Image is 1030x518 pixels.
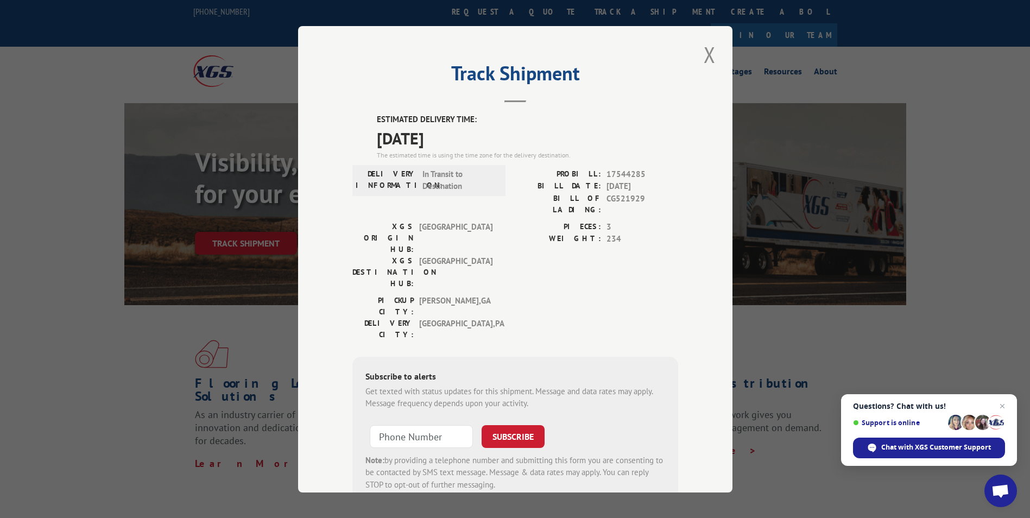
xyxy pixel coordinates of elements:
div: The estimated time is using the time zone for the delivery destination. [377,150,678,160]
button: SUBSCRIBE [482,425,545,447]
strong: Note: [365,454,384,465]
span: Chat with XGS Customer Support [853,438,1005,458]
span: In Transit to Destination [422,168,496,192]
label: DELIVERY CITY: [352,317,414,340]
span: [GEOGRAPHIC_DATA] , PA [419,317,492,340]
div: Get texted with status updates for this shipment. Message and data rates may apply. Message frequ... [365,385,665,409]
label: DELIVERY INFORMATION: [356,168,417,192]
label: BILL DATE: [515,180,601,193]
span: Support is online [853,419,944,427]
span: [GEOGRAPHIC_DATA] [419,220,492,255]
span: 17544285 [606,168,678,180]
span: [PERSON_NAME] , GA [419,294,492,317]
div: by providing a telephone number and submitting this form you are consenting to be contacted by SM... [365,454,665,491]
label: PICKUP CITY: [352,294,414,317]
label: WEIGHT: [515,233,601,245]
label: XGS DESTINATION HUB: [352,255,414,289]
span: [DATE] [377,125,678,150]
label: PIECES: [515,220,601,233]
button: Close modal [700,40,719,70]
span: [DATE] [606,180,678,193]
label: PROBILL: [515,168,601,180]
div: Subscribe to alerts [365,369,665,385]
label: ESTIMATED DELIVERY TIME: [377,113,678,126]
span: 234 [606,233,678,245]
label: BILL OF LADING: [515,192,601,215]
h2: Track Shipment [352,66,678,86]
a: Open chat [984,475,1017,507]
label: XGS ORIGIN HUB: [352,220,414,255]
input: Phone Number [370,425,473,447]
span: Questions? Chat with us! [853,402,1005,410]
span: CG521929 [606,192,678,215]
span: 3 [606,220,678,233]
span: Chat with XGS Customer Support [881,443,991,452]
span: [GEOGRAPHIC_DATA] [419,255,492,289]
